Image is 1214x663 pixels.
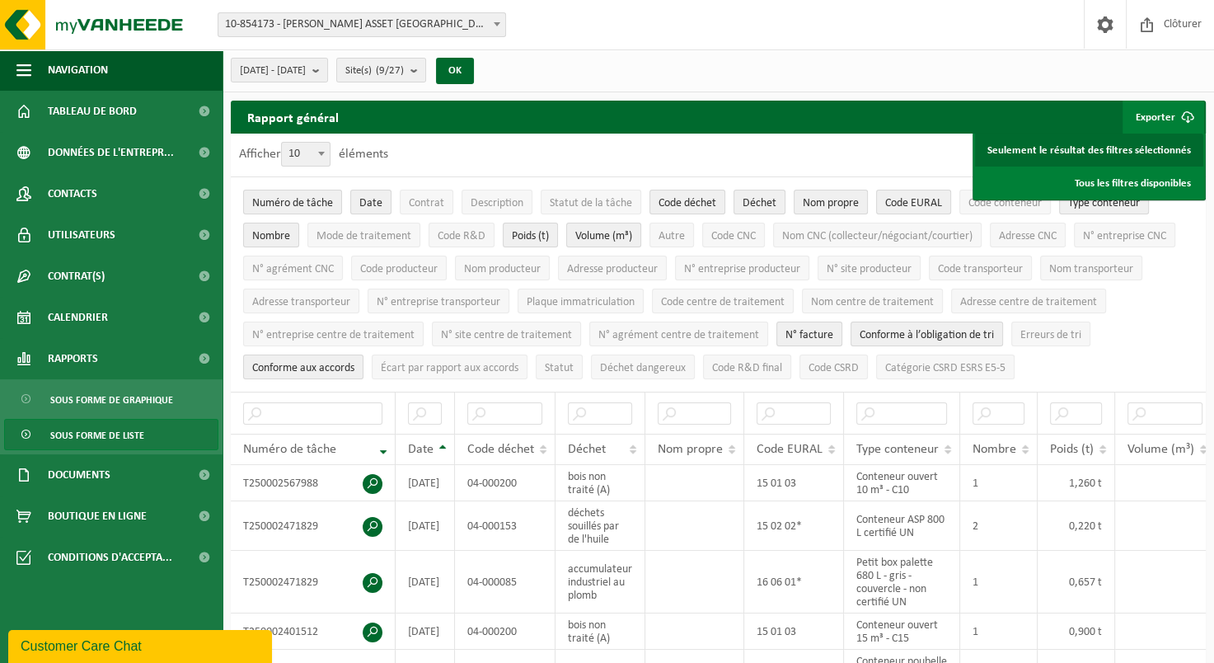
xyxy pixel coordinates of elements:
span: Date [359,197,382,209]
span: Rapports [48,338,98,379]
button: N° factureN° facture: Activate to sort [776,322,842,346]
button: DéchetDéchet: Activate to sort [734,190,785,214]
span: Numéro de tâche [243,443,336,456]
button: Erreurs de triErreurs de tri: Activate to sort [1011,322,1090,346]
span: Calendrier [48,297,108,338]
button: N° entreprise centre de traitementN° entreprise centre de traitement: Activate to sort [243,322,424,346]
span: Documents [48,454,110,496]
span: Adresse transporteur [252,296,350,308]
span: N° entreprise transporteur [377,296,500,308]
button: Code producteurCode producteur: Activate to sort [351,256,447,280]
iframe: chat widget [8,627,275,663]
span: 10-854173 - ELIA ASSET NV - BRUSSEL [218,13,505,36]
td: T250002471829 [231,551,396,614]
button: Code EURALCode EURAL: Activate to sort [876,190,951,214]
button: Code transporteurCode transporteur: Activate to sort [929,256,1032,280]
button: Code R&DCode R&amp;D: Activate to sort [429,223,495,247]
span: N° agrément CNC [252,263,334,275]
span: Données de l'entrepr... [48,132,174,173]
span: Boutique en ligne [48,496,147,537]
button: [DATE] - [DATE] [231,58,328,82]
span: Sous forme de liste [50,420,144,451]
span: Code déchet [467,443,534,456]
span: Sous forme de graphique [50,384,173,416]
span: Nom producteur [464,263,541,275]
span: Contrat(s) [48,256,105,297]
button: Conforme aux accords : Activate to sort [243,355,363,379]
span: Code conteneur [968,197,1042,209]
span: Déchet [568,443,606,456]
button: AutreAutre: Activate to sort [649,223,694,247]
button: Code CSRDCode CSRD: Activate to sort [799,355,868,379]
td: 15 01 03 [744,614,844,650]
span: Navigation [48,49,108,91]
td: 04-000200 [455,614,555,650]
button: N° agrément CNCN° agrément CNC: Activate to sort [243,256,343,280]
span: N° site centre de traitement [441,329,572,341]
td: 15 01 03 [744,465,844,501]
span: Autre [659,230,685,242]
span: Poids (t) [1050,443,1094,456]
button: Déchet dangereux : Activate to sort [591,355,695,379]
a: Sous forme de liste [4,419,218,450]
span: Code R&D [438,230,485,242]
span: Conforme à l’obligation de tri [860,329,994,341]
span: Code déchet [659,197,716,209]
button: Type conteneurType conteneur: Activate to sort [1059,190,1149,214]
span: Code producteur [360,263,438,275]
span: Numéro de tâche [252,197,333,209]
td: [DATE] [396,551,455,614]
span: Type conteneur [1068,197,1140,209]
td: 04-000153 [455,501,555,551]
span: N° facture [785,329,833,341]
span: Conditions d'accepta... [48,537,172,578]
button: Numéro de tâcheNuméro de tâche: Activate to remove sorting [243,190,342,214]
span: Nom CNC (collecteur/négociant/courtier) [782,230,973,242]
td: 1,260 t [1038,465,1115,501]
a: Sous forme de graphique [4,383,218,415]
span: Adresse centre de traitement [960,296,1097,308]
h2: Rapport général [231,101,355,134]
button: ContratContrat: Activate to sort [400,190,453,214]
button: NombreNombre: Activate to sort [243,223,299,247]
button: N° entreprise producteurN° entreprise producteur: Activate to sort [675,256,809,280]
button: Code R&D finalCode R&amp;D final: Activate to sort [703,355,791,379]
td: bois non traité (A) [555,465,645,501]
td: 2 [960,501,1038,551]
span: Site(s) [345,59,404,83]
span: Date [408,443,434,456]
td: Petit box palette 680 L - gris - couvercle - non certifié UN [844,551,960,614]
button: N° site centre de traitementN° site centre de traitement: Activate to sort [432,322,581,346]
span: Contrat [409,197,444,209]
count: (9/27) [376,65,404,76]
span: Contacts [48,173,97,214]
button: Nom centre de traitementNom centre de traitement: Activate to sort [802,289,943,313]
button: Code centre de traitementCode centre de traitement: Activate to sort [652,289,794,313]
span: Code EURAL [885,197,942,209]
td: Conteneur ouvert 10 m³ - C10 [844,465,960,501]
span: [DATE] - [DATE] [240,59,306,83]
button: Nom CNC (collecteur/négociant/courtier)Nom CNC (collecteur/négociant/courtier): Activate to sort [773,223,982,247]
button: Conforme à l’obligation de tri : Activate to sort [851,322,1003,346]
span: Code centre de traitement [661,296,785,308]
button: Code déchetCode déchet: Activate to sort [649,190,725,214]
span: Tableau de bord [48,91,137,132]
button: Code CNCCode CNC: Activate to sort [702,223,765,247]
button: Site(s)(9/27) [336,58,426,82]
button: Catégorie CSRD ESRS E5-5Catégorie CSRD ESRS E5-5: Activate to sort [876,355,1015,379]
span: Volume (m³) [575,230,632,242]
span: Statut [545,362,574,374]
td: [DATE] [396,465,455,501]
button: Volume (m³)Volume (m³): Activate to sort [566,223,641,247]
span: Code R&D final [712,362,782,374]
span: Nombre [973,443,1016,456]
td: 15 02 02* [744,501,844,551]
span: Écart par rapport aux accords [381,362,518,374]
span: Mode de traitement [316,230,411,242]
button: Nom propreNom propre: Activate to sort [794,190,868,214]
button: DescriptionDescription: Activate to sort [462,190,532,214]
td: 04-000085 [455,551,555,614]
span: Plaque immatriculation [527,296,635,308]
button: Nom transporteurNom transporteur: Activate to sort [1040,256,1142,280]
